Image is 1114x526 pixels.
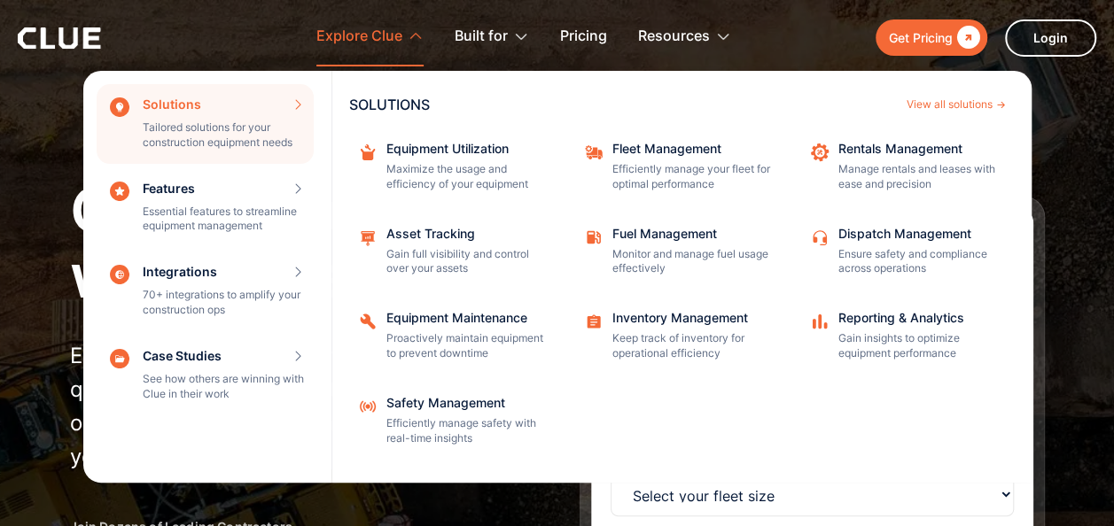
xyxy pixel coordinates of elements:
img: Customer support icon [810,228,830,247]
div: Dispatch Management [838,228,998,240]
div: Built for [455,9,529,65]
img: repair icon image [810,143,830,162]
img: Repairing icon [358,312,378,331]
div: Reporting & Analytics [838,312,998,324]
div: Explore Clue [316,9,424,65]
nav: Explore Clue [18,66,1096,483]
div: Inventory Management [612,312,772,324]
p: Gain full visibility and control over your assets [386,247,546,277]
div: Resources [638,9,710,65]
p: Ensure safety and compliance across operations [838,247,998,277]
div: View all solutions [907,99,993,110]
div:  [953,27,980,49]
div: Safety Management [386,397,546,409]
p: Gain insights to optimize equipment performance [838,331,998,361]
div: Explore Clue [316,9,402,65]
p: Monitor and manage fuel usage effectively [612,247,772,277]
div: Fuel Management [612,228,772,240]
div: SOLUTIONS [349,97,898,112]
a: Equipment MaintenanceProactively maintain equipment to prevent downtime [349,303,557,370]
p: Manage rentals and leases with ease and precision [838,162,998,192]
img: Safety Management [358,397,378,416]
p: Efficiently manage your fleet for optimal performance [612,162,772,192]
a: Safety ManagementEfficiently manage safety with real-time insights [349,388,557,455]
a: Get Pricing [876,19,987,56]
a: Fuel ManagementMonitor and manage fuel usage effectively [575,219,783,286]
div: Fleet Management [612,143,772,155]
a: Reporting & AnalyticsGain insights to optimize equipment performance [801,303,1009,370]
div: Rentals Management [838,143,998,155]
div: Equipment Maintenance [386,312,546,324]
p: Keep track of inventory for operational efficiency [612,331,772,361]
a: Rentals ManagementManage rentals and leases with ease and precision [801,134,1009,201]
img: Task checklist icon [584,312,604,331]
div: Resources [638,9,731,65]
img: analytics icon [810,312,830,331]
a: Fleet ManagementEfficiently manage your fleet for optimal performance [575,134,783,201]
div: Asset Tracking [386,228,546,240]
a: Asset TrackingGain full visibility and control over your assets [349,219,557,286]
img: repairing box icon [358,143,378,162]
div: Get Pricing [889,27,953,49]
p: Proactively maintain equipment to prevent downtime [386,331,546,361]
p: Efficiently manage safety with real-time insights [386,416,546,446]
img: fleet fuel icon [584,228,604,247]
a: Login [1005,19,1096,57]
a: Pricing [560,9,607,65]
p: Maximize the usage and efficiency of your equipment [386,162,546,192]
a: Inventory ManagementKeep track of inventory for operational efficiency [575,303,783,370]
img: Maintenance management icon [358,228,378,247]
a: Dispatch ManagementEnsure safety and compliance across operations [801,219,1009,286]
div: Built for [455,9,508,65]
a: View all solutions [907,99,1005,110]
div: Equipment Utilization [386,143,546,155]
img: fleet repair icon [584,143,604,162]
a: Equipment UtilizationMaximize the usage and efficiency of your equipment [349,134,557,201]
